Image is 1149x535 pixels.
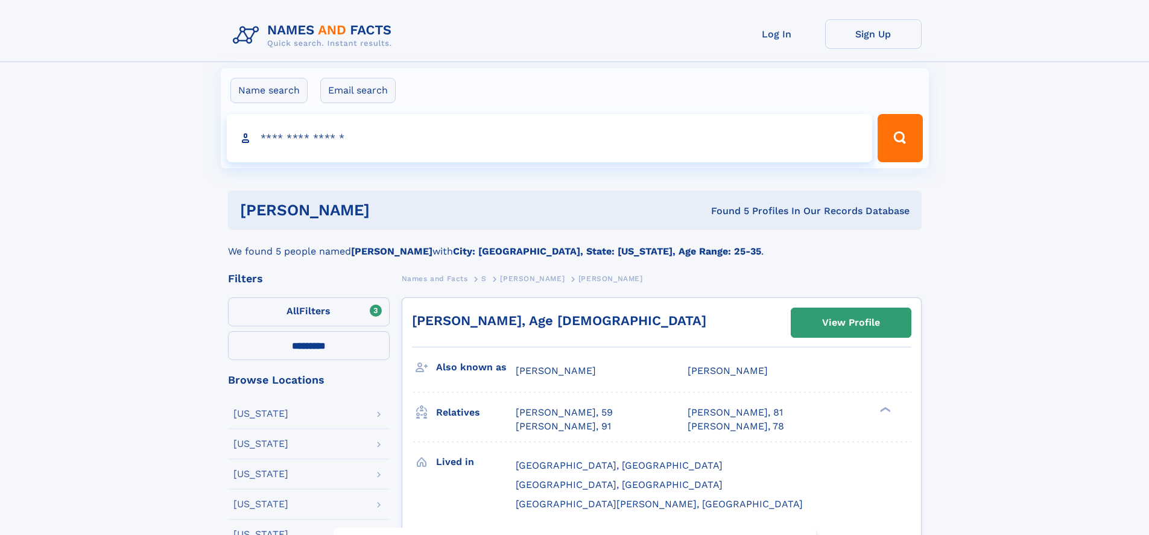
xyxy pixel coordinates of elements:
div: Browse Locations [228,375,390,385]
a: Names and Facts [402,271,468,286]
a: View Profile [791,308,911,337]
div: [US_STATE] [233,469,288,479]
div: [US_STATE] [233,409,288,419]
div: [US_STATE] [233,439,288,449]
span: [GEOGRAPHIC_DATA], [GEOGRAPHIC_DATA] [516,479,723,490]
div: [US_STATE] [233,499,288,509]
span: All [286,305,299,317]
button: Search Button [878,114,922,162]
div: We found 5 people named with . [228,230,922,259]
span: [PERSON_NAME] [578,274,643,283]
a: Sign Up [825,19,922,49]
a: [PERSON_NAME], Age [DEMOGRAPHIC_DATA] [412,313,706,328]
a: [PERSON_NAME] [500,271,565,286]
span: [PERSON_NAME] [516,365,596,376]
label: Email search [320,78,396,103]
span: [GEOGRAPHIC_DATA][PERSON_NAME], [GEOGRAPHIC_DATA] [516,498,803,510]
img: Logo Names and Facts [228,19,402,52]
div: ❯ [877,406,891,414]
a: [PERSON_NAME], 91 [516,420,611,433]
div: Filters [228,273,390,284]
h3: Relatives [436,402,516,423]
span: [PERSON_NAME] [688,365,768,376]
div: Found 5 Profiles In Our Records Database [540,204,910,218]
a: S [481,271,487,286]
b: City: [GEOGRAPHIC_DATA], State: [US_STATE], Age Range: 25-35 [453,245,761,257]
div: View Profile [822,309,880,337]
a: [PERSON_NAME], 59 [516,406,613,419]
b: [PERSON_NAME] [351,245,432,257]
h3: Lived in [436,452,516,472]
h3: Also known as [436,357,516,378]
span: [PERSON_NAME] [500,274,565,283]
a: Log In [729,19,825,49]
label: Name search [230,78,308,103]
a: [PERSON_NAME], 81 [688,406,783,419]
h1: [PERSON_NAME] [240,203,540,218]
span: S [481,274,487,283]
input: search input [227,114,873,162]
a: [PERSON_NAME], 78 [688,420,784,433]
label: Filters [228,297,390,326]
span: [GEOGRAPHIC_DATA], [GEOGRAPHIC_DATA] [516,460,723,471]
